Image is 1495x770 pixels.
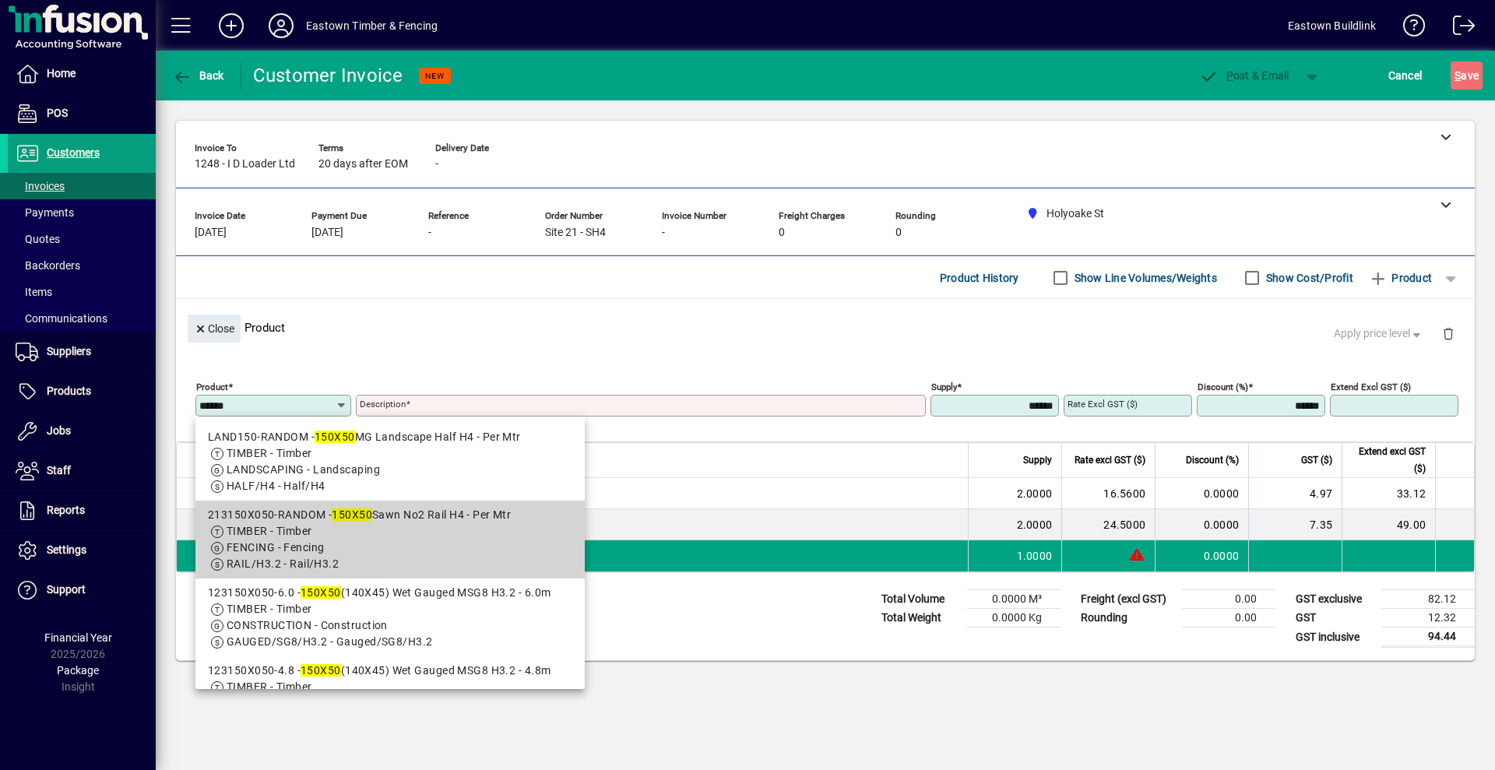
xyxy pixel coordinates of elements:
[1288,628,1381,647] td: GST inclusive
[1263,270,1353,286] label: Show Cost/Profit
[16,180,65,192] span: Invoices
[47,543,86,556] span: Settings
[195,656,585,734] mat-option: 123150X050-4.8 - 150X50 (140X45) Wet Gauged MSG8 H3.2 - 4.8m
[8,332,156,371] a: Suppliers
[967,609,1061,628] td: 0.0000 Kg
[195,158,295,171] span: 1248 - I D Loader Ltd
[168,62,228,90] button: Back
[195,227,227,239] span: [DATE]
[253,63,403,88] div: Customer Invoice
[545,227,606,239] span: Site 21 - SH4
[156,62,241,90] app-page-header-button: Back
[16,312,107,325] span: Communications
[301,586,341,599] em: 150X50
[895,227,902,239] span: 0
[1455,69,1461,82] span: S
[934,264,1025,292] button: Product History
[194,316,234,342] span: Close
[227,447,312,459] span: TIMBER - Timber
[1071,270,1217,286] label: Show Line Volumes/Weights
[208,507,572,523] div: 213150X050-RANDOM - Sawn No2 Rail H4 - Per Mtr
[195,578,585,656] mat-option: 123150X050-6.0 - 150X50 (140X45) Wet Gauged MSG8 H3.2 - 6.0m
[208,663,572,679] div: 123150X050-4.8 - (140X45) Wet Gauged MSG8 H3.2 - 4.8m
[8,305,156,332] a: Communications
[47,504,85,516] span: Reports
[8,94,156,133] a: POS
[8,279,156,305] a: Items
[8,452,156,490] a: Staff
[874,590,967,609] td: Total Volume
[176,299,1475,356] div: Product
[227,635,432,648] span: GAUGED/SG8/H3.2 - Gauged/SG8/H3.2
[1071,486,1145,501] div: 16.5600
[1073,590,1182,609] td: Freight (excl GST)
[195,501,585,578] mat-option: 213150X050-RANDOM - 150X50 Sawn No2 Rail H4 - Per Mtr
[1248,509,1342,540] td: 7.35
[1071,517,1145,533] div: 24.5000
[1248,478,1342,509] td: 4.97
[1288,590,1381,609] td: GST exclusive
[227,619,388,631] span: CONSTRUCTION - Construction
[1328,320,1430,348] button: Apply price level
[44,631,112,644] span: Financial Year
[227,603,312,615] span: TIMBER - Timber
[8,372,156,411] a: Products
[208,585,572,601] div: 123150X050-6.0 - (140X45) Wet Gauged MSG8 H3.2 - 6.0m
[940,265,1019,290] span: Product History
[1352,443,1426,477] span: Extend excl GST ($)
[16,206,74,219] span: Payments
[1430,315,1467,352] button: Delete
[1182,609,1275,628] td: 0.00
[360,399,406,410] mat-label: Description
[8,491,156,530] a: Reports
[1288,13,1376,38] div: Eastown Buildlink
[47,464,71,476] span: Staff
[874,609,967,628] td: Total Weight
[1441,3,1476,54] a: Logout
[306,13,438,38] div: Eastown Timber & Fencing
[8,571,156,610] a: Support
[1342,509,1435,540] td: 49.00
[360,417,913,433] mat-error: Required
[57,664,99,677] span: Package
[425,71,445,81] span: NEW
[227,525,312,537] span: TIMBER - Timber
[8,226,156,252] a: Quotes
[47,424,71,437] span: Jobs
[227,557,339,570] span: RAIL/H3.2 - Rail/H3.2
[47,583,86,596] span: Support
[1301,452,1332,469] span: GST ($)
[1381,628,1475,647] td: 94.44
[1451,62,1483,90] button: Save
[16,286,52,298] span: Items
[315,431,355,443] em: 150X50
[172,69,224,82] span: Back
[47,107,68,119] span: POS
[1288,609,1381,628] td: GST
[1331,381,1411,392] mat-label: Extend excl GST ($)
[8,54,156,93] a: Home
[16,233,60,245] span: Quotes
[1342,478,1435,509] td: 33.12
[208,429,572,445] div: LAND150-RANDOM - MG Landscape Half H4 - Per Mtr
[8,173,156,199] a: Invoices
[1198,381,1248,392] mat-label: Discount (%)
[332,508,372,521] em: 150X50
[1186,452,1239,469] span: Discount (%)
[967,590,1061,609] td: 0.0000 M³
[47,146,100,159] span: Customers
[195,423,585,501] mat-option: LAND150-RANDOM - 150X50 MG Landscape Half H4 - Per Mtr
[1430,326,1467,340] app-page-header-button: Delete
[1017,486,1053,501] span: 2.0000
[1073,609,1182,628] td: Rounding
[435,158,438,171] span: -
[227,680,312,693] span: TIMBER - Timber
[318,158,408,171] span: 20 days after EOM
[428,227,431,239] span: -
[47,67,76,79] span: Home
[227,541,324,554] span: FENCING - Fencing
[1334,325,1424,342] span: Apply price level
[188,315,241,343] button: Close
[1381,590,1475,609] td: 82.12
[8,412,156,451] a: Jobs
